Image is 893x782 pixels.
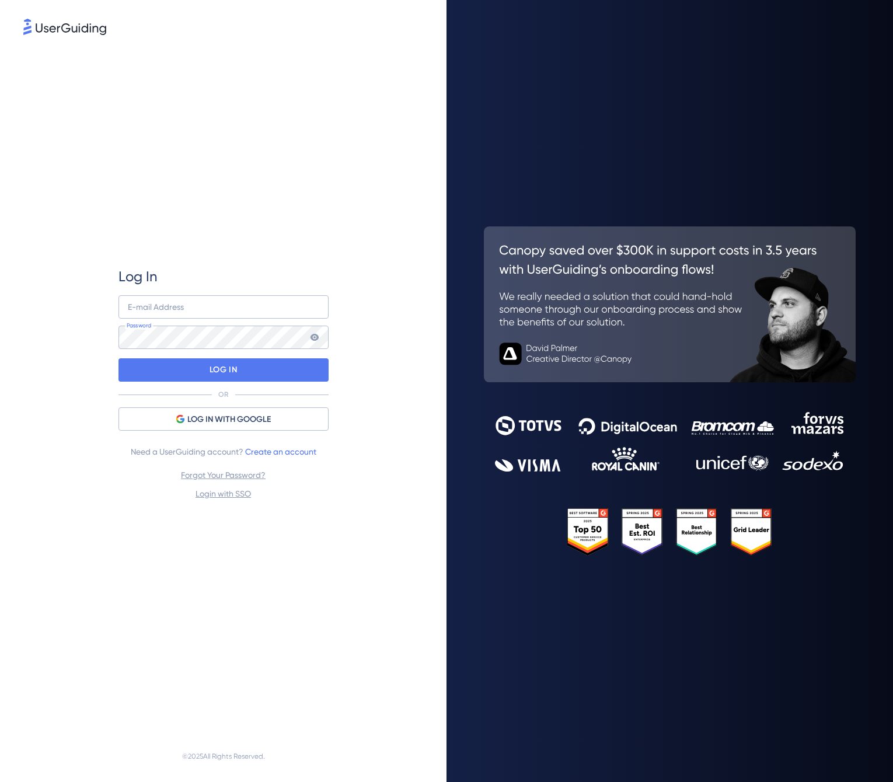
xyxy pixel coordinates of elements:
span: © 2025 All Rights Reserved. [182,749,265,763]
img: 25303e33045975176eb484905ab012ff.svg [567,508,772,555]
span: Log In [118,267,158,286]
span: LOG IN WITH GOOGLE [187,413,271,427]
input: example@company.com [118,295,329,319]
img: 26c0aa7c25a843aed4baddd2b5e0fa68.svg [484,226,856,382]
img: 9302ce2ac39453076f5bc0f2f2ca889b.svg [495,412,845,472]
img: 8faab4ba6bc7696a72372aa768b0286c.svg [23,19,106,35]
span: Need a UserGuiding account? [131,445,316,459]
p: LOG IN [210,361,237,379]
a: Forgot Your Password? [181,470,266,480]
p: OR [218,390,228,399]
a: Create an account [245,447,316,456]
a: Login with SSO [196,489,251,498]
